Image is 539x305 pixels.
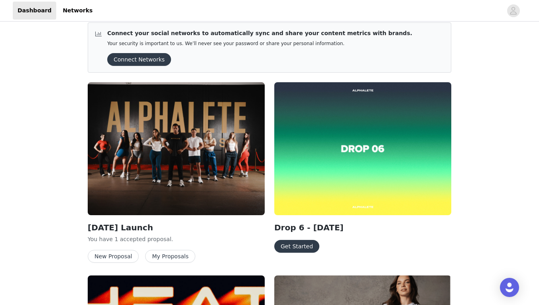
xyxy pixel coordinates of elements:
a: Dashboard [13,2,56,20]
p: Your security is important to us. We’ll never see your password or share your personal information. [107,41,412,47]
button: My Proposals [145,250,195,263]
div: avatar [509,4,517,17]
h2: Drop 6 - [DATE] [274,222,451,234]
button: Get Started [274,240,319,253]
p: Connect your social networks to automatically sync and share your content metrics with brands. [107,29,412,38]
button: Connect Networks [107,53,171,66]
img: Alphalete Athletics [88,82,265,215]
p: You have 1 accepted proposal . [88,235,265,244]
h2: [DATE] Launch [88,222,265,234]
button: New Proposal [88,250,139,263]
img: Alphalete Retail [274,82,451,215]
div: Open Intercom Messenger [500,278,519,297]
a: Networks [58,2,97,20]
